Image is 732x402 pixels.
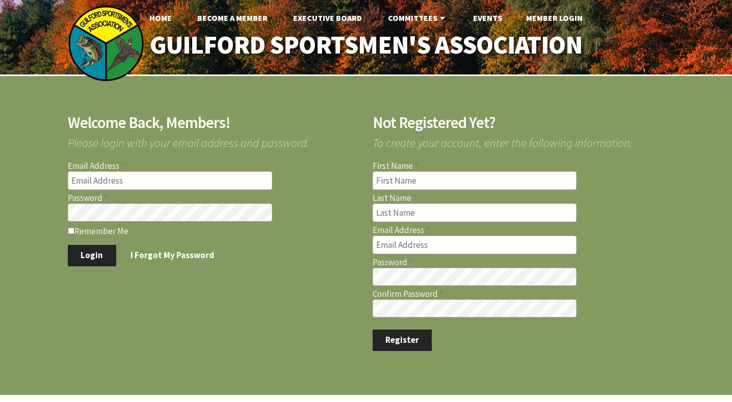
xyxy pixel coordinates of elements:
button: Register [373,330,432,351]
a: Become A Member [189,8,276,28]
label: Confirm Password [373,290,665,298]
a: Guilford Sportsmen's Association [128,23,604,67]
a: Events [465,8,510,28]
input: Email Address [373,236,577,254]
a: I Forgot My Password [118,245,227,266]
label: Password [68,194,360,203]
label: Password [373,258,665,267]
label: Email Address [68,162,360,170]
a: Member Login [518,8,591,28]
h2: Not Registered Yet? [373,115,665,131]
input: Remember Me [68,228,74,234]
input: Email Address [68,171,272,190]
h2: Welcome Back, Members! [68,115,360,131]
label: Email Address [373,226,665,235]
input: First Name [373,171,577,190]
img: logo_sm.png [68,5,144,82]
span: To create your account, enter the following information. [373,131,665,148]
label: Last Name [373,194,665,203]
input: Last Name [373,204,577,222]
a: Home [141,8,180,28]
a: Committees [380,8,456,28]
button: Login [68,245,116,266]
label: First Name [373,162,665,170]
span: Please login with your email address and password. [68,131,360,148]
label: Remember Me [68,225,360,236]
a: Executive Board [285,8,370,28]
